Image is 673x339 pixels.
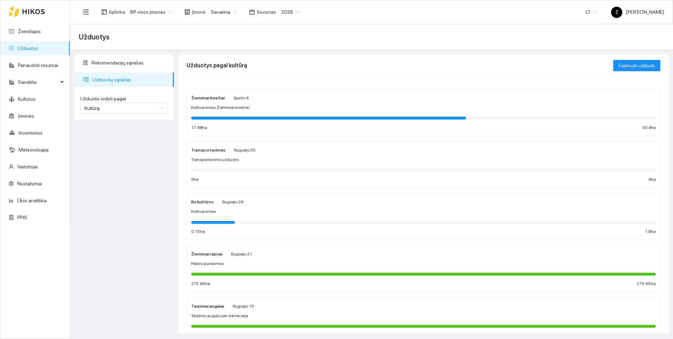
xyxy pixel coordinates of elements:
[92,73,168,87] span: Užduočių sąrašas
[17,164,38,169] a: Vartotojai
[645,228,656,235] span: 1.6 ha
[83,60,88,65] span: solution
[17,215,27,220] a: PPIS
[281,7,300,17] span: 2026
[191,208,216,215] span: Kultivavimas
[586,7,597,17] span: LT
[187,55,613,75] div: Užduotys pagal kultūrą
[222,199,243,204] span: Rugsėjo 28
[191,260,224,267] span: Pabiru purskimas
[187,141,660,188] a: TransportavimasRugsėjo 30Transportavimo užduotis0ha0ha
[18,96,36,102] a: Kultūros
[191,199,214,204] strong: Be kultūros
[18,62,58,68] a: Panaudoti resursai
[187,89,660,136] a: Žieminiai kviečiaiSpalio 4Kultivavimas Žieminiai kviečiai17.98ha30.4ha
[79,31,109,43] span: Užduotys
[233,95,249,100] span: Spalio 4
[19,130,43,136] a: Inventorius
[80,95,168,103] label: Užduotis rodyti pagal
[615,7,618,18] span: Ž
[17,181,42,186] a: Nustatymai
[611,9,664,15] span: [PERSON_NAME]
[191,228,205,235] span: 0.15 ha
[191,313,248,319] span: Tarpiniu augalu per ziema seja
[18,29,41,34] a: Žemėlapis
[184,9,190,15] span: shop
[234,148,255,153] span: Rugsėjo 30
[17,198,46,203] a: Ūkio analitika
[191,252,222,257] strong: Žieminiai rapsai
[191,281,210,287] span: 275.65 ha
[637,281,656,287] span: 275.65 ha
[92,56,168,70] span: Rekomendacijų sąrašas
[648,176,656,183] span: 0 ha
[613,60,660,71] button: Formuoti užduotį
[211,7,237,17] span: Savarina
[18,113,34,119] a: Įmonės
[191,104,250,111] span: Kultivavimas Žieminiai kviečiai
[109,8,126,16] span: Aplinka :
[130,7,172,17] span: BP visos įmonės
[191,156,239,163] span: Transportavimo užduotis
[191,304,224,309] strong: Tarpiniai augalai
[249,9,255,15] span: calendar
[19,147,49,153] a: Meteorologija
[187,193,660,240] a: Be kultūrosRugsėjo 28Kultivavimas0.15ha1.6ha
[101,9,107,15] span: layout
[191,148,226,153] strong: Transportavimas
[192,8,207,16] span: Įmonė :
[231,252,252,257] span: Rugsėjo 21
[642,124,656,131] span: 30.4 ha
[191,176,199,183] span: 0 ha
[191,124,207,131] span: 17.98 ha
[17,45,38,51] a: Užduotys
[18,75,58,89] span: Sandėlis
[79,5,93,19] button: menu-fold
[187,245,660,292] a: Žieminiai rapsaiRugsėjo 21Pabiru purskimas275.65ha275.65ha
[191,95,225,100] strong: Žieminiai kviečiai
[83,9,89,15] span: menu-fold
[233,304,254,309] span: Rugsėjo 15
[84,105,100,111] span: Kultūrą
[619,62,655,69] span: Formuoti užduotį
[257,8,277,16] span: Sezonas :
